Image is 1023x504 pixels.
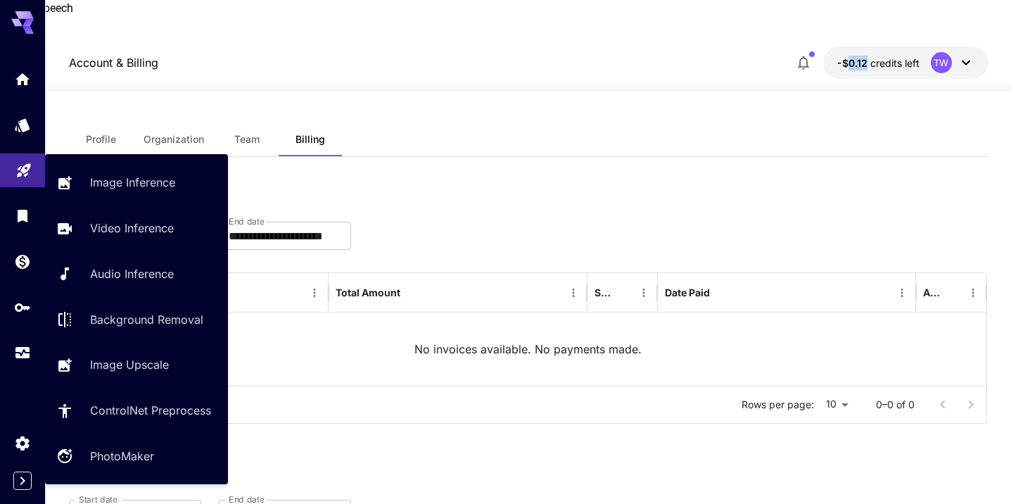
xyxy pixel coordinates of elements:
div: Status [595,286,613,298]
a: ControlNet Preprocess [45,393,228,428]
button: Sort [943,283,963,303]
p: ControlNet Preprocess [90,402,211,419]
div: Home [14,70,31,88]
div: TW [931,52,952,73]
span: Team [234,133,260,146]
h3: Invoices [69,179,988,199]
span: -$0.12 [837,57,870,69]
div: Models [14,116,31,134]
button: Sort [614,283,634,303]
div: Wallet [14,253,31,270]
p: PhotoMaker [90,448,154,465]
button: Sort [711,283,731,303]
div: API Keys [14,298,31,316]
a: Image Upscale [45,348,228,382]
button: Menu [564,283,583,303]
button: Menu [634,283,654,303]
p: Image Upscale [90,356,169,373]
span: Profile [86,133,116,146]
p: Account & Billing [69,54,158,71]
a: Audio Inference [45,257,228,291]
button: -$0.11774 [823,46,989,79]
span: Billing [296,133,325,146]
button: Expand sidebar [13,472,32,490]
p: Rows per page: [742,398,814,412]
p: Background Removal [90,311,203,328]
div: -$0.11774 [837,56,920,70]
a: Image Inference [45,165,228,200]
p: Image Inference [90,174,175,191]
div: Usage [14,344,31,362]
div: Library [14,207,31,225]
p: No invoices available. No payments made. [414,341,642,358]
h3: Adjustments [69,458,988,477]
a: PhotoMaker [45,439,228,474]
button: Menu [305,283,324,303]
button: Sort [402,283,421,303]
div: Action [923,286,942,298]
a: Background Removal [45,302,228,336]
div: Playground [15,158,32,175]
p: Video Inference [90,220,174,237]
span: Organization [144,133,204,146]
p: 0–0 of 0 [876,398,915,412]
div: 10 [820,394,853,415]
div: Date Paid [665,286,710,298]
div: Total Amount [336,286,400,298]
button: Menu [892,283,912,303]
button: Menu [963,283,983,303]
a: Video Inference [45,211,228,246]
label: End date [229,215,264,227]
div: Settings [14,434,31,452]
span: credits left [870,57,920,69]
p: Audio Inference [90,265,174,282]
nav: breadcrumb [69,54,158,71]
